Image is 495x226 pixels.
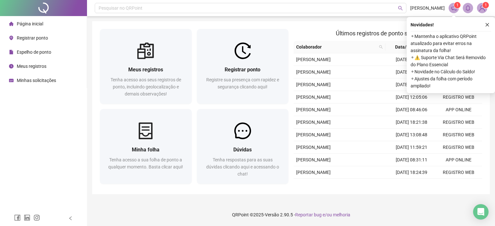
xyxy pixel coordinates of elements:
footer: QRPoint © 2025 - 2.90.5 - [87,203,495,226]
td: REGISTRO WEB [435,116,482,129]
td: [DATE] 13:08:48 [388,129,435,141]
span: [PERSON_NAME] [296,120,331,125]
div: Open Intercom Messenger [473,204,489,220]
span: Dúvidas [233,147,252,153]
img: 92402 [477,3,487,13]
a: Registrar pontoRegistre sua presença com rapidez e segurança clicando aqui! [197,29,289,104]
span: file [9,50,14,54]
span: home [9,22,14,26]
td: REGISTRO WEB [435,91,482,104]
span: 1 [485,3,487,7]
span: Registrar ponto [225,67,260,73]
span: Página inicial [17,21,43,26]
span: [PERSON_NAME] [296,107,331,112]
span: [PERSON_NAME] [296,170,331,175]
span: environment [9,36,14,40]
span: 1 [456,3,459,7]
span: Reportar bug e/ou melhoria [295,212,350,217]
span: ⚬ ⚠️ Suporte Via Chat Será Removido do Plano Essencial [411,54,491,68]
span: left [68,216,73,221]
span: linkedin [24,214,30,221]
td: REGISTRO WEB [435,179,482,191]
span: Tenha acesso a sua folha de ponto a qualquer momento. Basta clicar aqui! [108,157,183,169]
td: APP ONLINE [435,104,482,116]
span: Minha folha [132,147,160,153]
span: [PERSON_NAME] [410,5,445,12]
span: close [485,23,490,27]
span: Novidades ! [411,21,434,28]
span: Meus registros [128,67,163,73]
span: Meus registros [17,64,46,69]
td: REGISTRO WEB [435,129,482,141]
span: instagram [34,214,40,221]
span: [PERSON_NAME] [296,157,331,162]
span: [PERSON_NAME] [296,95,331,100]
span: Colaborador [296,43,376,50]
td: [DATE] 08:31:11 [388,154,435,166]
a: Meus registrosTenha acesso aos seus registros de ponto, incluindo geolocalização e demais observa... [100,29,192,104]
span: Tenha respostas para as suas dúvidas clicando aqui e acessando o chat! [206,157,279,176]
span: [PERSON_NAME] [296,132,331,137]
a: Minha folhaTenha acesso a sua folha de ponto a qualquer momento. Basta clicar aqui! [100,109,192,184]
td: [DATE] 08:46:06 [388,104,435,116]
span: clock-circle [9,64,14,68]
span: notification [451,5,457,11]
td: REGISTRO WEB [435,141,482,154]
span: Espelho de ponto [17,50,51,55]
span: search [378,42,384,52]
span: search [379,45,383,49]
td: [DATE] 08:52:54 [388,53,435,66]
a: DúvidasTenha respostas para as suas dúvidas clicando aqui e acessando o chat! [197,109,289,184]
span: [PERSON_NAME] [296,69,331,75]
span: schedule [9,78,14,83]
td: APP ONLINE [435,154,482,166]
td: [DATE] 18:42:35 [388,66,435,78]
span: ⚬ Mantenha o aplicativo QRPoint atualizado para evitar erros na assinatura da folha! [411,33,491,54]
td: [DATE] 18:21:38 [388,116,435,129]
sup: 1 [454,2,461,8]
span: search [398,6,403,11]
span: [PERSON_NAME] [296,82,331,87]
sup: Atualize o seu contato no menu Meus Dados [482,2,489,8]
td: [DATE] 11:59:21 [388,141,435,154]
span: facebook [14,214,21,221]
span: Minhas solicitações [17,78,56,83]
td: [DATE] 12:05:06 [388,91,435,104]
span: [PERSON_NAME] [296,145,331,150]
span: [PERSON_NAME] [296,57,331,62]
span: Registrar ponto [17,35,48,41]
span: Registre sua presença com rapidez e segurança clicando aqui! [206,77,279,89]
td: REGISTRO WEB [435,166,482,179]
span: Tenha acesso aos seus registros de ponto, incluindo geolocalização e demais observações! [111,77,181,96]
span: bell [465,5,471,11]
span: Data/Hora [388,43,423,50]
span: Últimos registros de ponto sincronizados [336,30,440,37]
span: ⚬ Ajustes da folha com período ampliado! [411,75,491,89]
td: [DATE] 18:24:39 [388,166,435,179]
span: ⚬ Novidade no Cálculo do Saldo! [411,68,491,75]
span: Versão [265,212,279,217]
th: Data/Hora [385,41,431,53]
td: [DATE] 12:44:38 [388,78,435,91]
td: [DATE] 12:13:19 [388,179,435,191]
